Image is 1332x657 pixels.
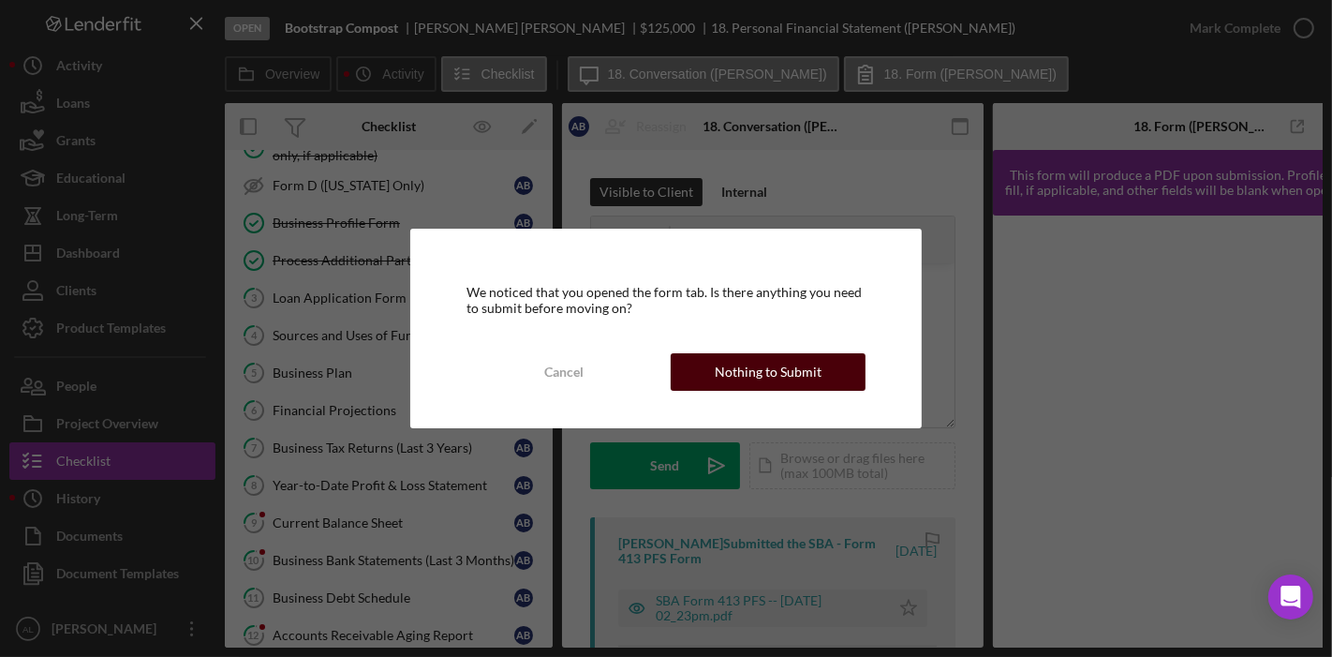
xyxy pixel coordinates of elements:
[671,353,866,391] button: Nothing to Submit
[715,353,821,391] div: Nothing to Submit
[1268,575,1313,620] div: Open Intercom Messenger
[466,353,661,391] button: Cancel
[466,285,866,315] div: We noticed that you opened the form tab. Is there anything you need to submit before moving on?
[544,353,584,391] div: Cancel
